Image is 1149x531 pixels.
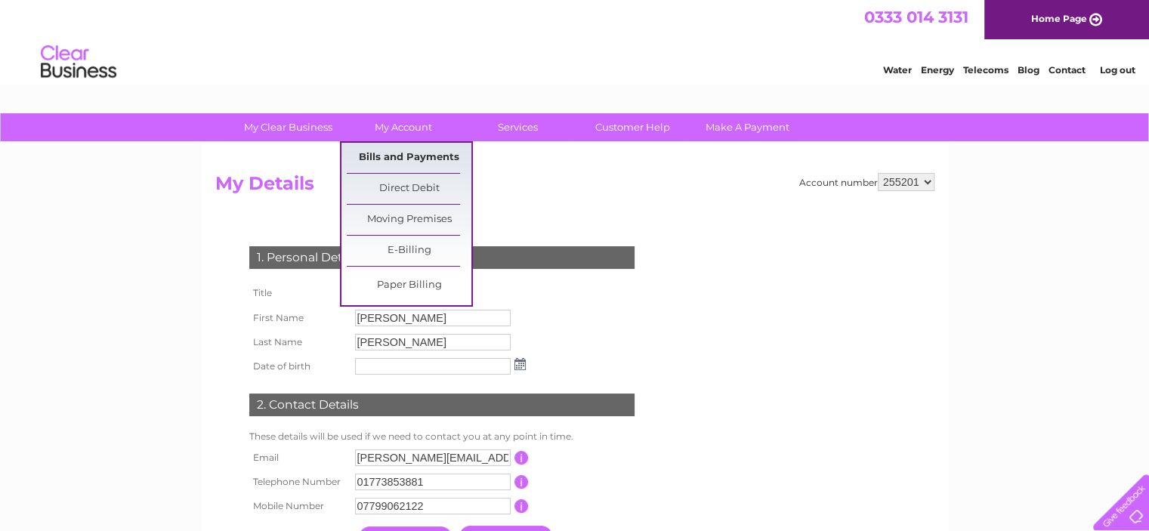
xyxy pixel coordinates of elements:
[799,173,934,191] div: Account number
[246,306,351,330] th: First Name
[218,8,932,73] div: Clear Business is a trading name of Verastar Limited (registered in [GEOGRAPHIC_DATA] No. 3667643...
[246,330,351,354] th: Last Name
[246,428,638,446] td: These details will be used if we need to contact you at any point in time.
[215,173,934,202] h2: My Details
[864,8,968,26] a: 0333 014 3131
[1099,64,1135,76] a: Log out
[963,64,1008,76] a: Telecoms
[347,143,471,173] a: Bills and Payments
[347,236,471,266] a: E-Billing
[226,113,351,141] a: My Clear Business
[246,354,351,378] th: Date of birth
[246,280,351,306] th: Title
[246,494,351,518] th: Mobile Number
[921,64,954,76] a: Energy
[570,113,695,141] a: Customer Help
[456,113,580,141] a: Services
[685,113,810,141] a: Make A Payment
[246,446,351,470] th: Email
[514,358,526,370] img: ...
[341,113,465,141] a: My Account
[514,451,529,465] input: Information
[1049,64,1086,76] a: Contact
[347,205,471,235] a: Moving Premises
[1018,64,1039,76] a: Blog
[249,246,635,269] div: 1. Personal Details
[883,64,912,76] a: Water
[40,39,117,85] img: logo.png
[249,394,635,416] div: 2. Contact Details
[347,174,471,204] a: Direct Debit
[514,475,529,489] input: Information
[246,470,351,494] th: Telephone Number
[347,270,471,301] a: Paper Billing
[514,499,529,513] input: Information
